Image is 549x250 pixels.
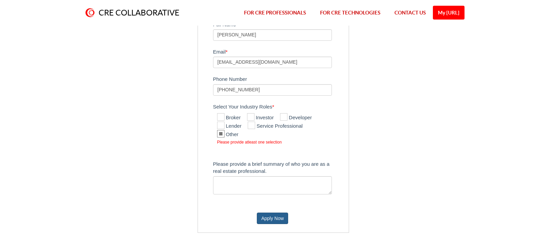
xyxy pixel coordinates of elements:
[433,6,465,20] a: My [URL]
[217,131,239,139] label: Other
[217,114,241,122] label: Broker
[213,73,345,84] label: Phone Number
[217,139,328,146] p: Please provide atleast one selection
[213,158,345,176] label: Please provide a brief summary of who you are as a real estate professional.
[257,213,288,224] button: Apply Now
[247,114,274,122] label: Investor
[280,114,312,122] label: Developer
[213,46,345,57] label: Email
[217,122,242,130] label: Lender
[213,101,345,112] label: Select Your Industry Roles
[248,122,303,130] label: Service Professional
